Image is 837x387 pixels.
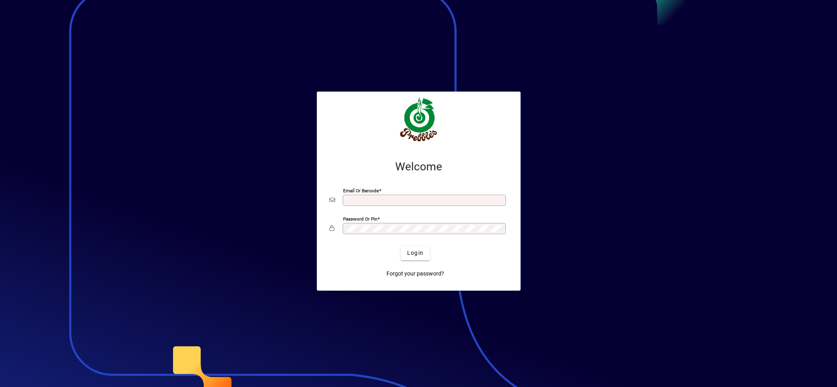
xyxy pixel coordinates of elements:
a: Forgot your password? [383,267,447,281]
h2: Welcome [330,160,508,174]
mat-label: Email or Barcode [343,188,379,193]
span: Login [407,249,423,257]
span: Forgot your password? [386,270,444,278]
button: Login [401,246,430,260]
mat-label: Password or Pin [343,216,377,221]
